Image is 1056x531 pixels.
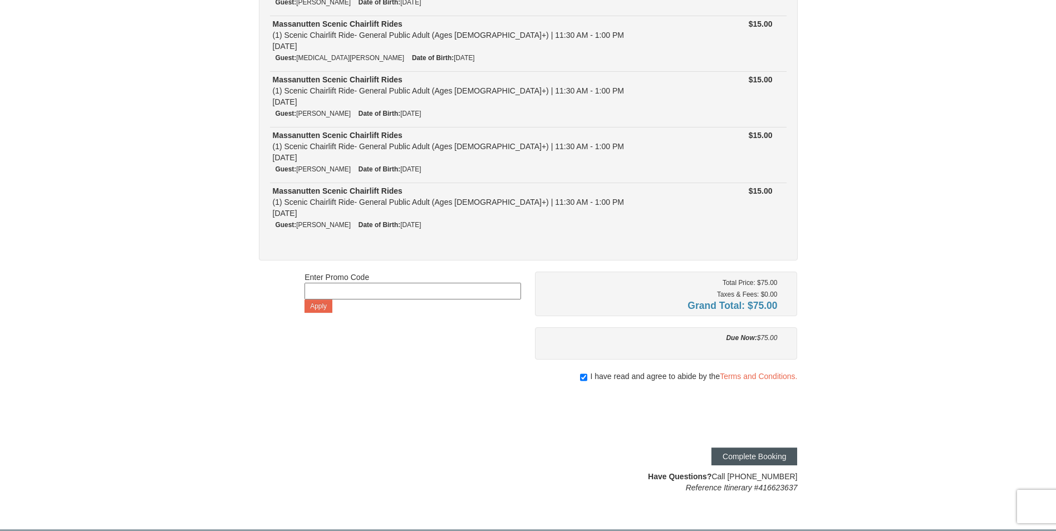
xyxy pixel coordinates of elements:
[749,131,773,140] strong: $15.00
[543,300,778,311] h4: Grand Total: $75.00
[358,165,400,173] strong: Date of Birth:
[304,299,332,313] button: Apply
[749,186,773,195] strong: $15.00
[358,221,421,229] small: [DATE]
[358,110,400,117] strong: Date of Birth:
[686,483,798,492] em: Reference Itinerary #416623637
[648,472,711,481] strong: Have Questions?
[590,371,797,382] span: I have read and agree to abide by the
[276,165,297,173] strong: Guest:
[717,291,777,298] small: Taxes & Fees: $0.00
[276,54,405,62] small: [MEDICAL_DATA][PERSON_NAME]
[720,372,797,381] a: Terms and Conditions.
[711,448,797,465] button: Complete Booking
[358,221,400,229] strong: Date of Birth:
[412,54,475,62] small: [DATE]
[749,75,773,84] strong: $15.00
[276,221,351,229] small: [PERSON_NAME]
[543,332,778,343] div: $75.00
[273,185,686,219] div: (1) Scenic Chairlift Ride- General Public Adult (Ages [DEMOGRAPHIC_DATA]+) | 11:30 AM - 1:00 PM [...
[273,18,686,52] div: (1) Scenic Chairlift Ride- General Public Adult (Ages [DEMOGRAPHIC_DATA]+) | 11:30 AM - 1:00 PM [...
[723,279,778,287] small: Total Price: $75.00
[276,110,351,117] small: [PERSON_NAME]
[276,54,297,62] strong: Guest:
[273,19,402,28] strong: Massanutten Scenic Chairlift Rides
[749,19,773,28] strong: $15.00
[358,110,421,117] small: [DATE]
[358,165,421,173] small: [DATE]
[628,393,797,436] iframe: reCAPTCHA
[304,272,521,313] div: Enter Promo Code
[726,334,757,342] strong: Due Now:
[412,54,454,62] strong: Date of Birth:
[273,130,686,163] div: (1) Scenic Chairlift Ride- General Public Adult (Ages [DEMOGRAPHIC_DATA]+) | 11:30 AM - 1:00 PM [...
[273,74,686,107] div: (1) Scenic Chairlift Ride- General Public Adult (Ages [DEMOGRAPHIC_DATA]+) | 11:30 AM - 1:00 PM [...
[273,75,402,84] strong: Massanutten Scenic Chairlift Rides
[276,221,297,229] strong: Guest:
[535,471,798,493] div: Call [PHONE_NUMBER]
[273,131,402,140] strong: Massanutten Scenic Chairlift Rides
[276,165,351,173] small: [PERSON_NAME]
[273,186,402,195] strong: Massanutten Scenic Chairlift Rides
[276,110,297,117] strong: Guest:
